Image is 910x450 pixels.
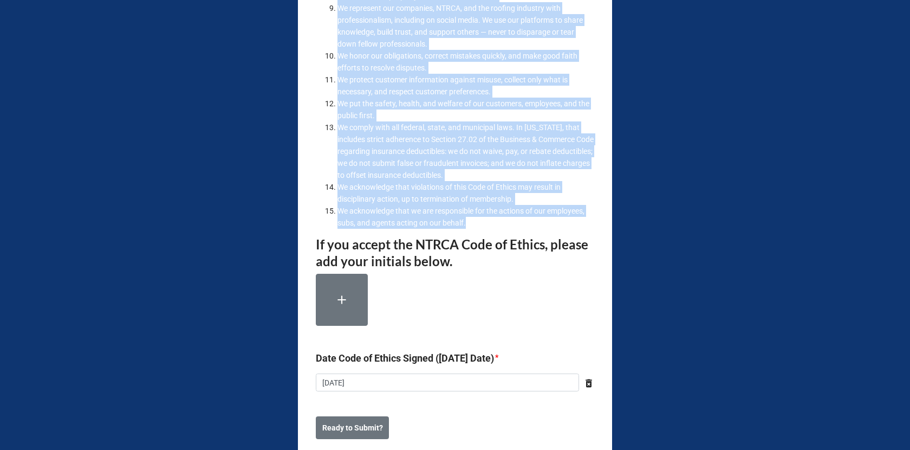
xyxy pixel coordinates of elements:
strong: If you accept the NTRCA Code of Ethics, please add your initials below. [316,236,588,269]
b: Ready to Submit? [322,422,383,434]
button: Ready to Submit? [316,416,389,439]
li: We comply with all federal, state, and municipal laws. In [US_STATE], that includes strict adhere... [337,121,594,181]
li: We honor our obligations, correct mistakes quickly, and make good faith efforts to resolve disputes. [337,50,594,74]
li: We put the safety, health, and welfare of our customers, employees, and the public first. [337,98,594,121]
li: We represent our companies, NTRCA, and the roofing industry with professionalism, including on so... [337,2,594,50]
li: We acknowledge that violations of this Code of Ethics may result in disciplinary action, up to te... [337,181,594,205]
label: Date Code of Ethics Signed ([DATE] Date) [316,351,494,366]
li: We protect customer information against misuse, collect only what is necessary, and respect custo... [337,74,594,98]
li: We acknowledge that we are responsible for the actions of our employees, subs, and agents acting ... [337,205,594,229]
input: Date [316,374,579,392]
